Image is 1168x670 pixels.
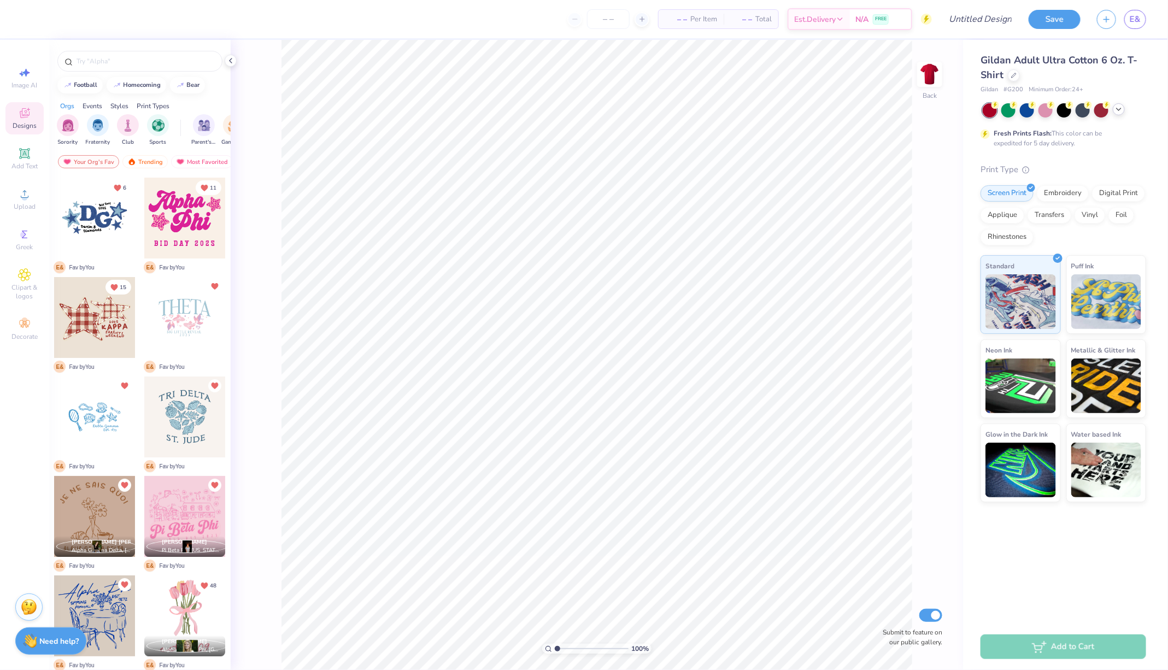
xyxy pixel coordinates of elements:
span: 11 [210,185,216,191]
span: Fav by You [159,462,184,471]
span: – – [665,14,687,25]
div: Print Type [981,163,1146,176]
span: Club [122,138,134,146]
div: Screen Print [981,185,1034,202]
span: E & [144,261,156,273]
span: Fraternity [86,138,110,146]
button: Unlike [208,280,221,293]
img: Game Day Image [228,119,240,132]
div: Print Types [137,101,169,111]
img: Standard [985,274,1056,329]
span: Fav by You [159,263,184,272]
img: Sports Image [152,119,165,132]
img: Fraternity Image [92,119,104,132]
span: Pi Beta Phi, [US_STATE][GEOGRAPHIC_DATA] [162,546,221,555]
span: Parent's Weekend [191,138,216,146]
button: Unlike [118,578,131,591]
button: Save [1029,10,1081,29]
button: bear [170,77,205,93]
span: Metallic & Glitter Ink [1071,344,1136,356]
span: 48 [210,583,216,589]
span: Minimum Order: 24 + [1029,85,1083,95]
button: filter button [57,114,79,146]
span: Est. Delivery [794,14,836,25]
span: Fav by You [159,363,184,371]
span: Sorority [58,138,78,146]
span: Alpha Epsilon Phi, [GEOGRAPHIC_DATA] [162,646,221,654]
button: Unlike [208,479,221,492]
img: Sorority Image [62,119,74,132]
div: This color can be expedited for 5 day delivery. [994,128,1128,148]
img: most_fav.gif [63,158,72,166]
span: Fav by You [159,562,184,570]
button: filter button [191,114,216,146]
span: Clipart & logos [5,283,44,301]
input: Try "Alpha" [75,56,215,67]
span: Greek [16,243,33,251]
span: Glow in the Dark Ink [985,428,1048,440]
button: Unlike [196,578,221,593]
span: E & [144,361,156,373]
span: Upload [14,202,36,211]
span: Add Text [11,162,38,171]
div: filter for Game Day [221,114,246,146]
span: Fav by You [69,661,94,669]
div: Orgs [60,101,74,111]
img: Glow in the Dark Ink [985,443,1056,497]
span: # G200 [1003,85,1023,95]
span: Sports [150,138,167,146]
div: filter for Fraternity [86,114,110,146]
img: Neon Ink [985,358,1056,413]
span: N/A [855,14,868,25]
span: Game Day [221,138,246,146]
span: Gildan [981,85,998,95]
button: filter button [86,114,110,146]
span: Designs [13,121,37,130]
img: Club Image [122,119,134,132]
span: Fav by You [159,661,184,669]
span: E & [144,460,156,472]
button: filter button [147,114,169,146]
span: Neon Ink [985,344,1012,356]
strong: Need help? [40,636,79,647]
span: Water based Ink [1071,428,1122,440]
div: Events [83,101,102,111]
div: Digital Print [1092,185,1145,202]
span: E& [1130,13,1141,26]
img: Puff Ink [1071,274,1142,329]
div: filter for Club [117,114,139,146]
img: trend_line.gif [63,82,72,89]
span: E & [54,560,66,572]
a: E& [1124,10,1146,29]
span: Fav by You [69,462,94,471]
label: Submit to feature on our public gallery. [877,627,942,647]
span: E & [54,460,66,472]
img: most_fav.gif [176,158,185,166]
span: Total [755,14,772,25]
img: Water based Ink [1071,443,1142,497]
div: Embroidery [1037,185,1089,202]
button: Unlike [208,379,221,392]
button: Unlike [118,479,131,492]
span: E & [144,560,156,572]
span: Fav by You [69,363,94,371]
div: homecoming [124,82,161,88]
img: trend_line.gif [176,82,185,89]
button: Unlike [105,280,131,295]
div: Styles [110,101,128,111]
div: Back [923,91,937,101]
button: homecoming [107,77,166,93]
span: 6 [123,185,126,191]
span: 100 % [631,644,649,654]
span: Per Item [690,14,717,25]
input: Untitled Design [940,8,1020,30]
img: Back [919,63,941,85]
img: trend_line.gif [113,82,121,89]
span: [PERSON_NAME] [162,638,207,645]
div: Your Org's Fav [58,155,119,168]
span: E & [54,261,66,273]
img: Parent's Weekend Image [198,119,210,132]
span: Gildan Adult Ultra Cotton 6 Oz. T-Shirt [981,54,1137,81]
span: [PERSON_NAME] [PERSON_NAME] [72,538,164,546]
span: [PERSON_NAME] [162,538,207,546]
